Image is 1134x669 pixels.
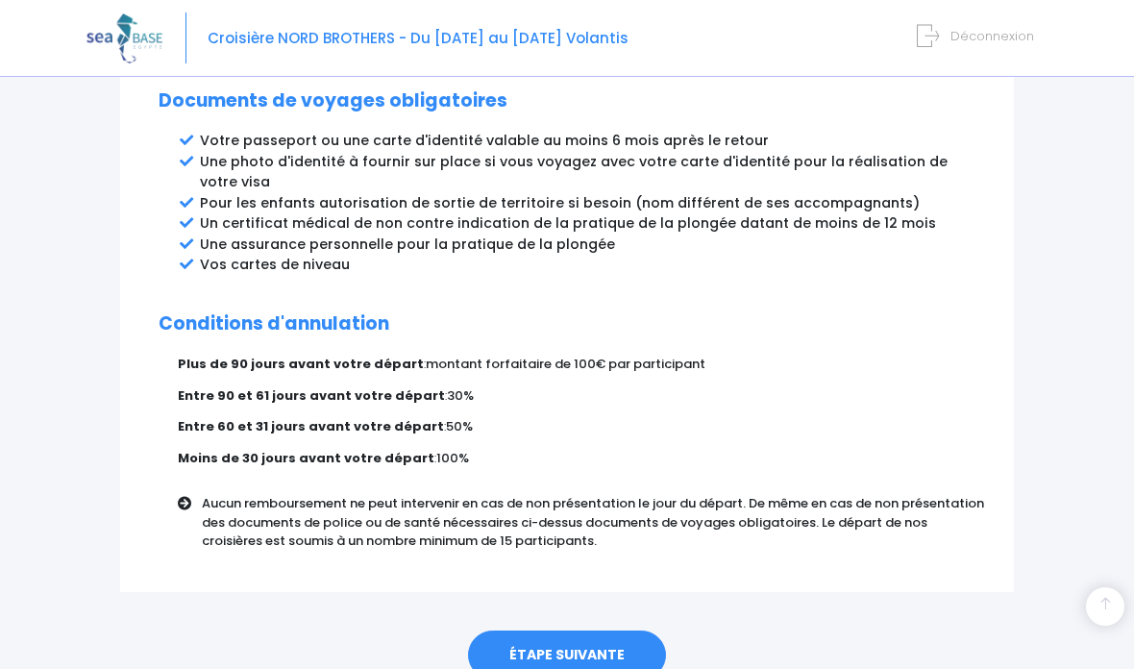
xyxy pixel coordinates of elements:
[178,449,434,467] strong: Moins de 30 jours avant votre départ
[950,27,1034,45] span: Déconnexion
[159,313,975,335] h2: Conditions d'annulation
[202,494,990,551] p: Aucun remboursement ne peut intervenir en cas de non présentation le jour du départ. De même en c...
[178,386,975,406] p: :
[436,449,469,467] span: 100%
[200,193,975,213] li: Pour les enfants autorisation de sortie de territoire si besoin (nom différent de ses accompagnants)
[159,90,975,112] h2: Documents de voyages obligatoires
[447,386,474,405] span: 30%
[178,386,445,405] strong: Entre 90 et 61 jours avant votre départ
[200,152,975,193] li: Une photo d'identité à fournir sur place si vous voyagez avec votre carte d'identité pour la réal...
[208,28,629,48] span: Croisière NORD BROTHERS - Du [DATE] au [DATE] Volantis
[178,449,975,468] p: :
[178,355,975,374] p: :
[426,355,705,373] span: montant forfaitaire de 100€ par participant
[178,355,424,373] strong: Plus de 90 jours avant votre départ
[178,417,975,436] p: :
[200,131,975,151] li: Votre passeport ou une carte d'identité valable au moins 6 mois après le retour
[446,417,473,435] span: 50%
[200,255,975,275] li: Vos cartes de niveau
[200,213,975,234] li: Un certificat médical de non contre indication de la pratique de la plongée datant de moins de 12...
[178,417,444,435] strong: Entre 60 et 31 jours avant votre départ
[200,235,975,255] li: Une assurance personnelle pour la pratique de la plongée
